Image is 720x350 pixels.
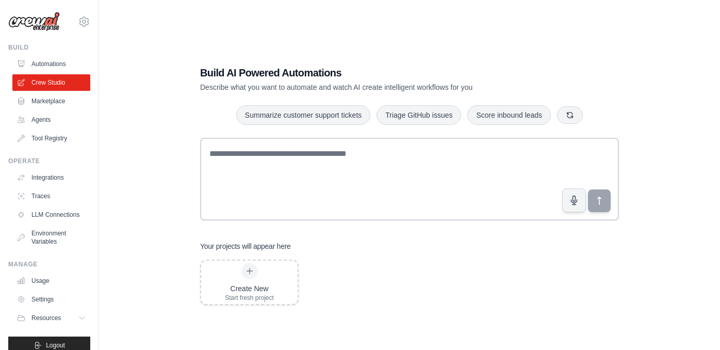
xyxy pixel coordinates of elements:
span: Logout [46,341,65,349]
img: Logo [8,12,60,31]
h1: Build AI Powered Automations [200,66,547,80]
a: Environment Variables [12,225,90,250]
button: Triage GitHub issues [377,105,461,125]
a: Automations [12,56,90,72]
a: Tool Registry [12,130,90,147]
a: Integrations [12,169,90,186]
a: Settings [12,291,90,308]
button: Get new suggestions [557,106,583,124]
a: Traces [12,188,90,204]
button: Resources [12,310,90,326]
div: Start fresh project [225,294,274,302]
a: Crew Studio [12,74,90,91]
a: Marketplace [12,93,90,109]
div: Build [8,43,90,52]
button: Click to speak your automation idea [562,188,586,212]
a: Usage [12,273,90,289]
span: Resources [31,314,61,322]
button: Score inbound leads [467,105,551,125]
button: Summarize customer support tickets [236,105,370,125]
p: Describe what you want to automate and watch AI create intelligent workflows for you [200,82,547,92]
h3: Your projects will appear here [200,241,291,251]
div: Create New [225,283,274,294]
div: Operate [8,157,90,165]
a: LLM Connections [12,206,90,223]
div: Manage [8,260,90,268]
a: Agents [12,112,90,128]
